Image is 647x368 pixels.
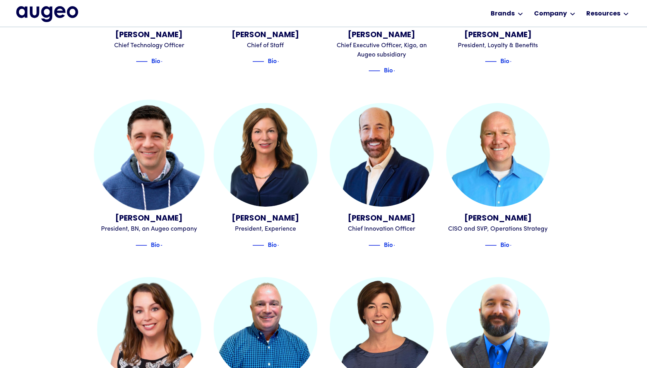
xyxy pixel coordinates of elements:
[16,6,78,22] a: home
[500,240,509,249] div: Bio
[97,213,201,224] div: [PERSON_NAME]
[268,56,277,65] div: Bio
[16,6,78,22] img: Augeo's full logo in midnight blue.
[446,103,550,207] img: John Sirvydas
[330,29,434,41] div: [PERSON_NAME]
[330,103,434,250] a: Kenneth Greer[PERSON_NAME]Chief Innovation OfficerBlue decorative lineBioBlue text arrow
[97,224,201,234] div: President, BN, an Augeo company
[97,41,201,50] div: Chief Technology Officer
[94,99,204,210] img: Mike Garsin
[252,241,264,250] img: Blue decorative line
[510,57,522,66] img: Blue text arrow
[277,57,289,66] img: Blue text arrow
[446,29,550,41] div: [PERSON_NAME]
[151,240,160,249] div: Bio
[161,241,172,250] img: Blue text arrow
[151,56,160,65] div: Bio
[214,103,318,250] a: Joan Wells[PERSON_NAME]President, ExperienceBlue decorative lineBioBlue text arrow
[446,213,550,224] div: [PERSON_NAME]
[97,29,201,41] div: [PERSON_NAME]
[330,224,434,234] div: Chief Innovation Officer
[214,41,318,50] div: Chief of Staff
[384,240,393,249] div: Bio
[330,103,434,207] img: Kenneth Greer
[330,41,434,60] div: Chief Executive Officer, Kigo, an Augeo subsidiary
[214,224,318,234] div: President, Experience
[500,56,509,65] div: Bio
[252,57,264,66] img: Blue decorative line
[135,241,147,250] img: Blue decorative line
[485,241,496,250] img: Blue decorative line
[214,29,318,41] div: [PERSON_NAME]
[446,103,550,250] a: John Sirvydas[PERSON_NAME]CISO and SVP, Operations StrategyBlue decorative lineBioBlue text arrow
[491,9,515,19] div: Brands
[446,224,550,234] div: CISO and SVP, Operations Strategy
[268,240,277,249] div: Bio
[136,57,147,66] img: Blue decorative line
[586,9,620,19] div: Resources
[277,241,289,250] img: Blue text arrow
[330,213,434,224] div: [PERSON_NAME]
[394,66,405,75] img: Blue text arrow
[214,103,318,207] img: Joan Wells
[368,66,380,75] img: Blue decorative line
[534,9,567,19] div: Company
[368,241,380,250] img: Blue decorative line
[485,57,496,66] img: Blue decorative line
[394,241,405,250] img: Blue text arrow
[161,57,173,66] img: Blue text arrow
[97,103,201,250] a: Mike Garsin[PERSON_NAME]President, BN, an Augeo companyBlue decorative lineBioBlue text arrow
[384,65,393,74] div: Bio
[446,41,550,50] div: President, Loyalty & Benefits
[214,213,318,224] div: [PERSON_NAME]
[510,241,522,250] img: Blue text arrow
